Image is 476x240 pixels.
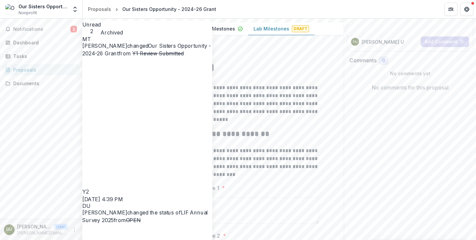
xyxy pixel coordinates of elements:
p: No comments for this proposal [372,84,449,91]
div: Our Sisters Opportunity - OSO [19,3,68,10]
nav: breadcrumb [85,4,219,14]
button: Add Comment [421,36,469,47]
a: LIF Annual Survey 2025 [82,209,208,223]
p: Lab Milestones [254,25,289,32]
s: Y1 Review Submitted [132,50,183,57]
button: Open entity switcher [70,3,80,16]
span: 2 [70,26,77,32]
span: Notifications [13,27,70,32]
div: Delphine Uwamahoro [82,203,212,209]
p: Lab Milestones [199,25,235,32]
p: [PERSON_NAME] [17,223,52,230]
a: Tasks [3,51,80,62]
s: OPEN [126,217,141,224]
div: Proposals [88,6,111,13]
p: No comments yet [349,70,471,77]
span: 2 [82,29,101,35]
p: User [54,224,68,230]
button: Partners [444,3,457,16]
div: Muthoni Thuo [82,36,212,42]
div: Proposals [13,66,74,73]
a: Proposals [3,64,80,75]
div: Delphine Uwamahoro [353,40,358,43]
div: Our Sisters Opportunity - 2024-26 Grant [122,6,216,13]
button: Unread [82,21,101,34]
span: Draft [292,26,309,32]
div: Tasks [13,53,74,60]
a: Proposals [85,4,114,14]
button: More [70,226,78,234]
button: Notifications2 [3,24,80,34]
div: Delphine Uwamahoro [6,227,12,232]
button: Get Help [460,3,473,16]
a: Documents [3,78,80,89]
span: [PERSON_NAME] [82,42,127,49]
p: [PERSON_NAME][EMAIL_ADDRESS][DOMAIN_NAME] [17,230,68,236]
a: Our Sisters Opportunity - 2024-26 Grant [82,42,211,57]
span: Y2 [82,188,89,195]
h2: Comments [349,57,377,64]
span: Nonprofit [19,10,37,16]
div: Dashboard [13,39,74,46]
button: Archived [101,29,123,37]
img: Our Sisters Opportunity - OSO [5,4,16,15]
p: [DATE] 4:39 PM [82,196,212,204]
span: [PERSON_NAME] [82,209,127,216]
p: changed from [82,42,212,196]
p: [PERSON_NAME] U [362,38,404,45]
a: Dashboard [3,37,80,48]
div: Documents [13,80,74,87]
span: 0 [382,58,385,64]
